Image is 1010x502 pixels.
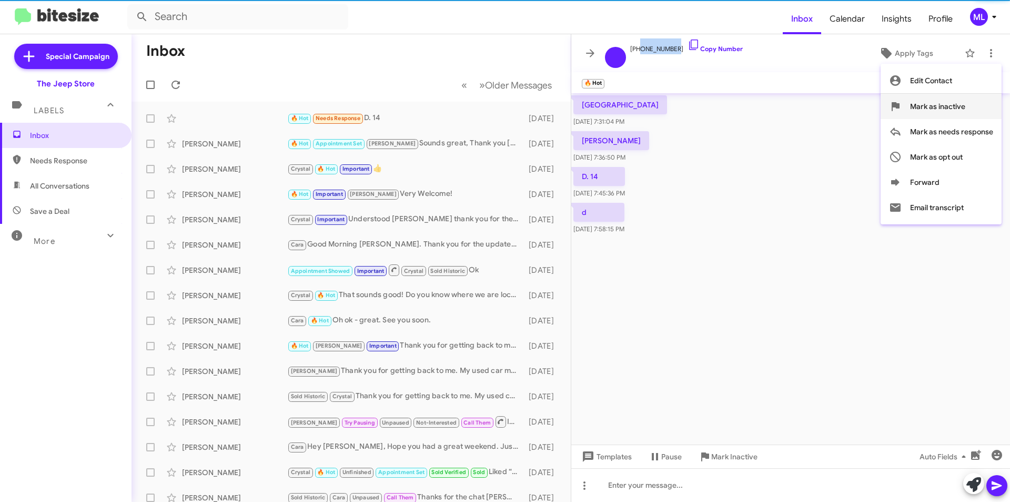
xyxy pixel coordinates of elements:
button: Email transcript [881,195,1002,220]
button: Forward [881,170,1002,195]
span: Edit Contact [910,68,952,93]
span: Mark as opt out [910,144,963,170]
span: Mark as needs response [910,119,993,144]
span: Mark as inactive [910,94,965,119]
